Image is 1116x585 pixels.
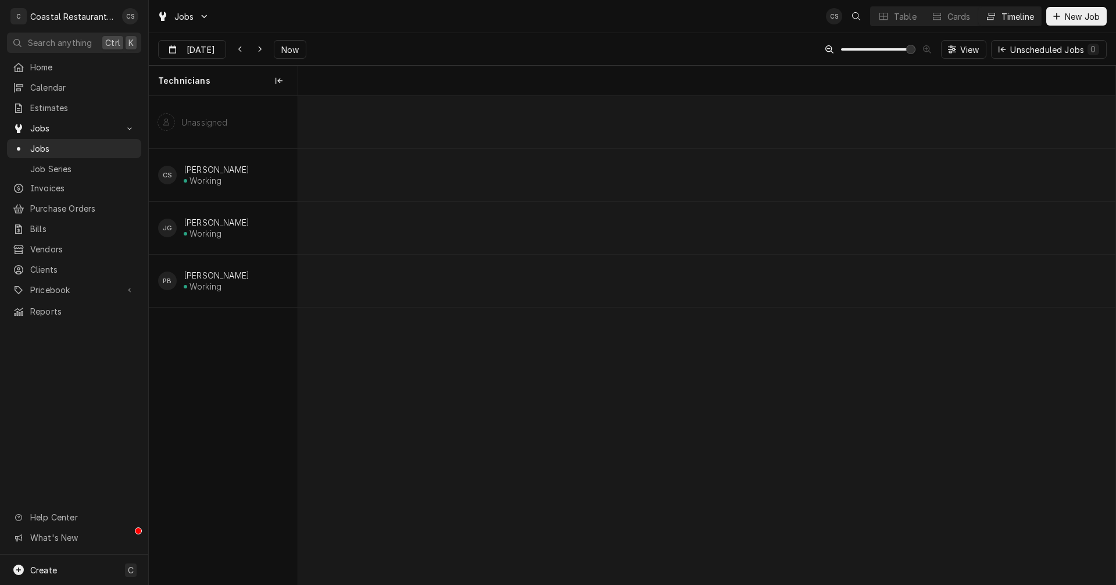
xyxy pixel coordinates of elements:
[30,305,135,318] span: Reports
[149,66,298,96] div: Technicians column. SPACE for context menu
[158,166,177,184] div: CS
[279,44,301,56] span: Now
[1010,44,1099,56] div: Unscheduled Jobs
[30,182,135,194] span: Invoices
[30,223,135,235] span: Bills
[158,219,177,237] div: JG
[1046,7,1107,26] button: New Job
[7,508,141,527] a: Go to Help Center
[1090,43,1097,55] div: 0
[894,10,917,23] div: Table
[128,37,134,49] span: K
[189,229,221,238] div: Working
[28,37,92,49] span: Search anything
[10,8,27,24] div: C
[184,217,249,227] div: [PERSON_NAME]
[7,240,141,259] a: Vendors
[105,37,120,49] span: Ctrl
[30,142,135,155] span: Jobs
[174,10,194,23] span: Jobs
[7,159,141,179] a: Job Series
[181,117,228,127] div: Unassigned
[128,564,134,576] span: C
[7,528,141,547] a: Go to What's New
[149,96,298,584] div: left
[158,272,177,290] div: PB
[7,98,141,117] a: Estimates
[30,511,134,523] span: Help Center
[158,40,226,59] button: [DATE]
[189,176,221,186] div: Working
[158,75,210,87] span: Technicians
[7,78,141,97] a: Calendar
[158,166,177,184] div: Chris Sockriter's Avatar
[30,102,135,114] span: Estimates
[30,10,116,23] div: Coastal Restaurant Repair
[7,179,141,198] a: Invoices
[847,7,865,26] button: Open search
[189,281,221,291] div: Working
[274,40,306,59] button: Now
[30,243,135,255] span: Vendors
[10,8,27,24] div: Coastal Restaurant Repair's Avatar
[30,532,134,544] span: What's New
[7,302,141,321] a: Reports
[958,44,982,56] span: View
[7,219,141,238] a: Bills
[7,139,141,158] a: Jobs
[184,165,249,174] div: [PERSON_NAME]
[7,119,141,138] a: Go to Jobs
[826,8,842,24] div: CS
[1063,10,1102,23] span: New Job
[30,122,118,134] span: Jobs
[7,260,141,279] a: Clients
[991,40,1107,59] button: Unscheduled Jobs0
[30,202,135,215] span: Purchase Orders
[122,8,138,24] div: Chris Sockriter's Avatar
[158,219,177,237] div: James Gatton's Avatar
[941,40,987,59] button: View
[1001,10,1034,23] div: Timeline
[30,263,135,276] span: Clients
[826,8,842,24] div: Chris Sockriter's Avatar
[7,280,141,299] a: Go to Pricebook
[184,270,249,280] div: [PERSON_NAME]
[7,199,141,218] a: Purchase Orders
[30,163,135,175] span: Job Series
[30,81,135,94] span: Calendar
[30,565,57,575] span: Create
[30,284,118,296] span: Pricebook
[152,7,214,26] a: Go to Jobs
[122,8,138,24] div: CS
[7,33,141,53] button: Search anythingCtrlK
[158,272,177,290] div: Phill Blush's Avatar
[7,58,141,77] a: Home
[947,10,971,23] div: Cards
[30,61,135,73] span: Home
